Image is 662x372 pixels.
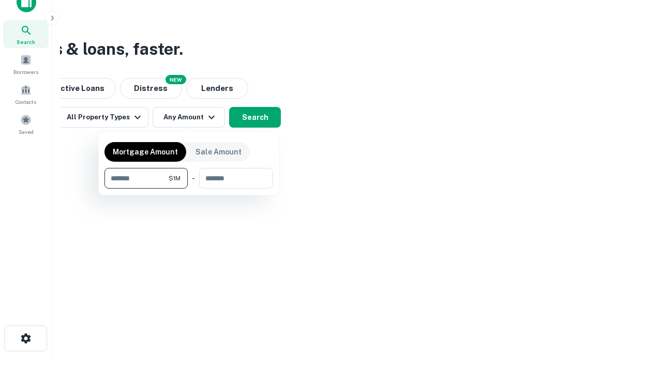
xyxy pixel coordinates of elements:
[610,289,662,339] iframe: Chat Widget
[195,146,242,158] p: Sale Amount
[113,146,178,158] p: Mortgage Amount
[169,174,180,183] span: $1M
[192,168,195,189] div: -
